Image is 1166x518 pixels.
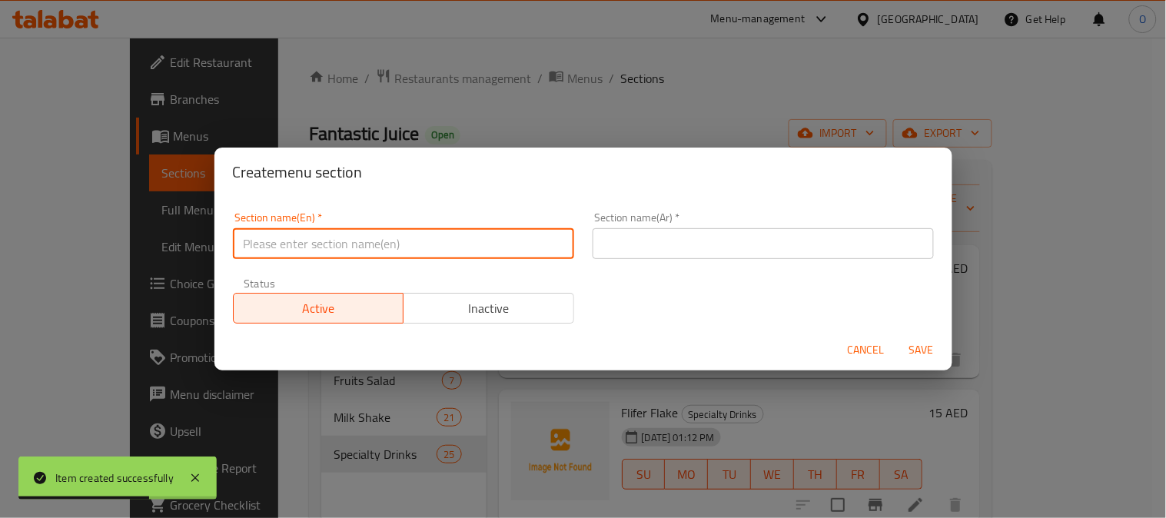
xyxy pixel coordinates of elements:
span: Active [240,297,398,320]
button: Active [233,293,404,324]
span: Cancel [848,340,885,360]
span: Save [903,340,940,360]
button: Save [897,336,946,364]
div: Item created successfully [55,470,174,486]
button: Cancel [842,336,891,364]
input: Please enter section name(ar) [593,228,934,259]
button: Inactive [403,293,574,324]
input: Please enter section name(en) [233,228,574,259]
span: Inactive [410,297,568,320]
h2: Create menu section [233,160,934,184]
